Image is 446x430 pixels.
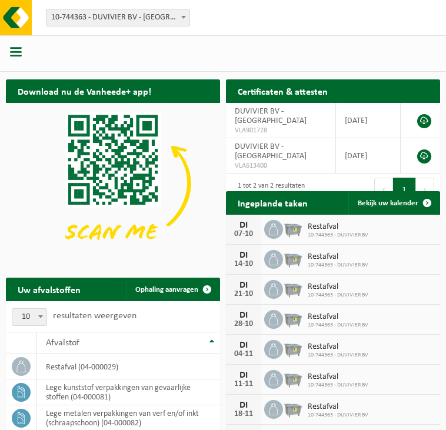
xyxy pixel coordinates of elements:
[46,9,189,26] span: 10-744363 - DUVIVIER BV - BRUGGE
[6,103,220,264] img: Download de VHEPlus App
[308,282,368,292] span: Restafval
[6,79,163,102] h2: Download nu de Vanheede+ app!
[283,338,303,358] img: WB-2500-GAL-GY-01
[283,248,303,268] img: WB-2500-GAL-GY-01
[12,308,47,326] span: 10
[416,178,434,201] button: Next
[232,281,255,290] div: DI
[393,178,416,201] button: 1
[308,312,368,322] span: Restafval
[308,232,368,239] span: 10-744363 - DUVIVIER BV
[53,311,137,321] label: resultaten weergeven
[235,126,327,135] span: VLA901728
[232,410,255,418] div: 18-11
[308,382,368,389] span: 10-744363 - DUVIVIER BV
[358,199,418,207] span: Bekijk uw kalender
[232,350,255,358] div: 04-11
[232,371,255,380] div: DI
[336,103,401,138] td: [DATE]
[46,9,190,26] span: 10-744363 - DUVIVIER BV - BRUGGE
[308,352,368,359] span: 10-744363 - DUVIVIER BV
[232,401,255,410] div: DI
[308,222,368,232] span: Restafval
[232,380,255,388] div: 11-11
[308,252,368,262] span: Restafval
[135,286,198,294] span: Ophaling aanvragen
[12,309,46,325] span: 10
[226,79,340,102] h2: Certificaten & attesten
[232,290,255,298] div: 21-10
[308,322,368,329] span: 10-744363 - DUVIVIER BV
[46,338,79,348] span: Afvalstof
[6,404,197,430] iframe: chat widget
[232,176,305,202] div: 1 tot 2 van 2 resultaten
[232,221,255,230] div: DI
[308,412,368,419] span: 10-744363 - DUVIVIER BV
[308,292,368,299] span: 10-744363 - DUVIVIER BV
[232,320,255,328] div: 28-10
[232,251,255,260] div: DI
[235,161,327,171] span: VLA613400
[226,191,319,214] h2: Ingeplande taken
[308,342,368,352] span: Restafval
[348,191,439,215] a: Bekijk uw kalender
[126,278,219,301] a: Ophaling aanvragen
[308,372,368,382] span: Restafval
[283,368,303,388] img: WB-2500-GAL-GY-01
[235,107,307,125] span: DUVIVIER BV - [GEOGRAPHIC_DATA]
[232,341,255,350] div: DI
[232,260,255,268] div: 14-10
[37,379,220,405] td: lege kunststof verpakkingen van gevaarlijke stoffen (04-000081)
[283,398,303,418] img: WB-2500-GAL-GY-01
[235,142,307,161] span: DUVIVIER BV - [GEOGRAPHIC_DATA]
[308,262,368,269] span: 10-744363 - DUVIVIER BV
[374,178,393,201] button: Previous
[308,402,368,412] span: Restafval
[283,218,303,238] img: WB-2500-GAL-GY-01
[232,311,255,320] div: DI
[6,278,92,301] h2: Uw afvalstoffen
[283,308,303,328] img: WB-2500-GAL-GY-01
[283,278,303,298] img: WB-2500-GAL-GY-01
[232,230,255,238] div: 07-10
[336,138,401,174] td: [DATE]
[37,354,220,379] td: restafval (04-000029)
